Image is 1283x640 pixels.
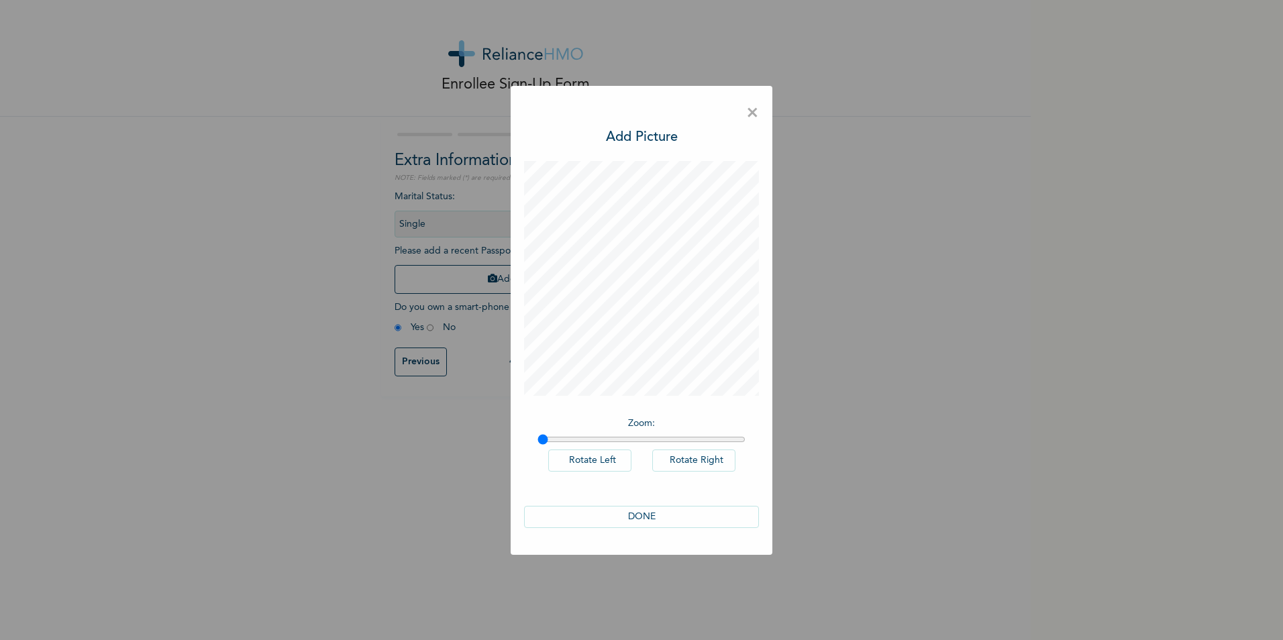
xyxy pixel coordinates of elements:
[746,99,759,127] span: ×
[524,506,759,528] button: DONE
[652,449,735,472] button: Rotate Right
[537,417,746,431] p: Zoom :
[395,246,636,301] span: Please add a recent Passport Photograph
[548,449,631,472] button: Rotate Left
[606,127,678,148] h3: Add Picture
